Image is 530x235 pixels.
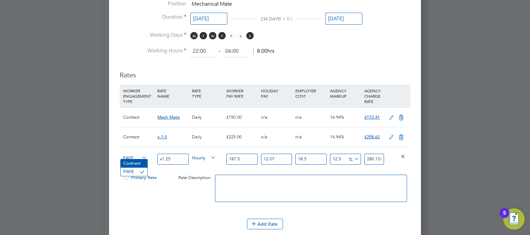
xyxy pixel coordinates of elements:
[247,219,283,229] button: Add Rate
[121,168,147,176] li: PAYE
[295,134,302,140] span: n/a
[259,85,294,102] div: HOLIDAY PAY
[330,134,344,140] span: 14.94%
[190,85,225,102] div: RATE TYPE
[503,213,506,222] div: 5
[218,32,226,39] span: T
[330,114,344,120] span: 14.94%
[363,85,386,107] div: AGENCY CHARGE RATE
[190,45,216,57] input: 08:00
[225,108,259,127] div: £150.00
[253,48,274,54] span: 8.00hrs
[190,127,225,147] div: Daily
[120,0,186,7] label: Position
[120,64,410,79] h3: Rates
[120,47,186,54] label: Working Hours
[295,114,302,120] span: n/a
[121,85,156,107] div: WORKER ENGAGEMENT TYPE
[228,32,235,39] span: F
[120,32,186,39] label: Working Days
[364,114,380,120] span: £172.41
[121,159,147,168] li: Contract
[123,175,157,180] span: Primary Rate
[346,155,360,162] span: %
[200,32,207,39] span: T
[178,175,212,180] span: Rate Description:
[217,48,222,54] span: ‐
[121,108,156,127] div: Contract
[209,32,216,39] span: W
[246,32,254,39] span: S
[503,208,525,230] button: Open Resource Center, 5 new notifications
[325,13,362,25] input: Select one
[192,1,232,7] span: Mechanical Mate
[261,134,267,140] span: n/a
[280,16,292,22] span: ( + 0 )
[225,127,259,147] div: £225.00
[192,154,216,161] span: Hourly
[190,32,198,39] span: M
[121,127,156,147] div: Contract
[223,45,249,57] input: 17:00
[328,85,363,102] div: AGENCY MARKUP
[237,32,244,39] span: S
[261,114,267,120] span: n/a
[120,14,186,21] label: Duration
[364,134,380,140] span: £258.62
[123,154,147,161] span: PAYE
[157,134,167,140] span: x.1.5
[261,16,280,22] span: 234 DAYS
[225,85,259,102] div: WORKER PAY RATE
[294,85,328,102] div: EMPLOYER COST
[157,114,180,120] span: Mech Mate
[156,85,190,102] div: RATE NAME
[190,13,227,25] input: Select one
[190,108,225,127] div: Daily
